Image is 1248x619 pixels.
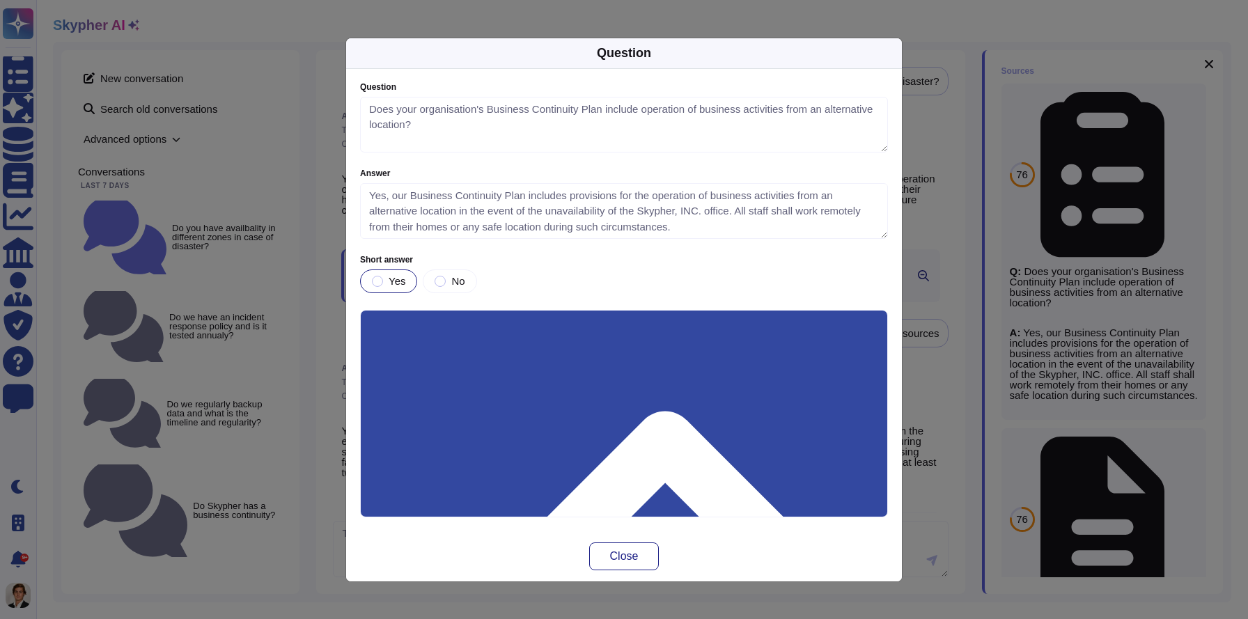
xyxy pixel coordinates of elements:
[589,542,659,570] button: Close
[360,83,888,91] label: Question
[451,275,465,287] span: No
[360,256,888,264] label: Short answer
[610,551,639,562] span: Close
[360,169,888,178] label: Answer
[389,275,405,287] span: Yes
[360,183,888,239] textarea: Yes, our Business Continuity Plan includes provisions for the operation of business activities fr...
[360,97,888,152] textarea: Does your organisation's Business Continuity Plan include operation of business activities from a...
[597,44,651,63] div: Question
